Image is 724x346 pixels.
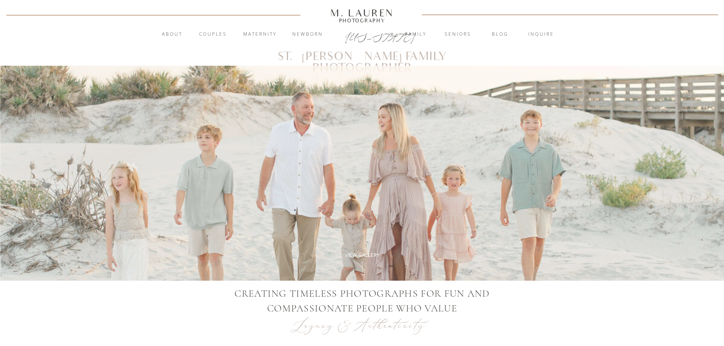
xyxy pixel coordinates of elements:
a: M. Lauren [308,9,417,17]
a: Photography [327,19,397,22]
a: Couples [193,31,234,38]
a: View Gallery [337,252,388,259]
a: About [158,31,187,38]
h1: St. [PERSON_NAME] Family Photographer [244,51,480,62]
a: Seniors [437,31,478,38]
a: Maternity [239,31,280,38]
a: blog [480,31,521,38]
a: Family [395,31,436,38]
a: Newborn [287,31,328,38]
p: Legacy & Authenticity [293,316,432,335]
a: [US_STATE] [345,31,380,40]
a: inquire [521,31,562,38]
p: CREATING TIMELESS PHOTOGRAPHS FOR FUN AND COMPASSIONATE PEOPLE WHO VALUE [233,286,492,316]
